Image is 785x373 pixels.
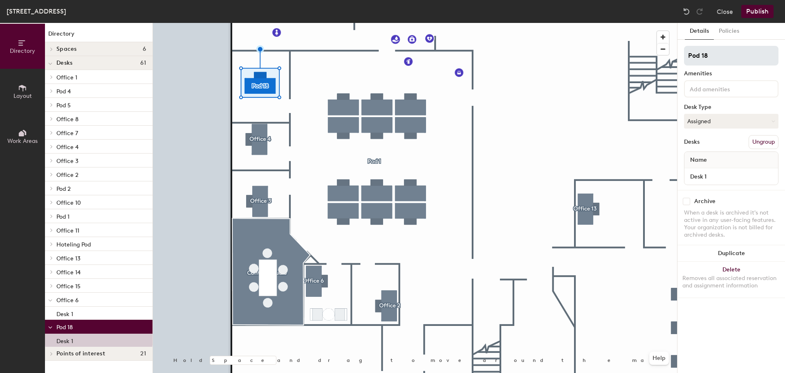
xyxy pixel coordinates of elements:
[45,29,153,42] h1: Directory
[684,114,778,129] button: Assigned
[56,324,73,331] span: Pod 18
[56,46,77,52] span: Spaces
[688,84,762,93] input: Add amenities
[686,171,776,182] input: Unnamed desk
[56,269,81,276] span: Office 14
[649,352,669,365] button: Help
[140,60,146,66] span: 61
[56,199,81,206] span: Office 10
[684,70,778,77] div: Amenities
[56,102,71,109] span: Pod 5
[56,213,70,220] span: Pod 1
[56,308,73,318] p: Desk 1
[717,5,733,18] button: Close
[686,153,711,167] span: Name
[56,144,78,151] span: Office 4
[56,74,77,81] span: Office 1
[13,93,32,99] span: Layout
[56,350,105,357] span: Points of interest
[684,139,700,145] div: Desks
[682,275,780,289] div: Removes all associated reservation and assignment information
[694,198,715,205] div: Archive
[7,6,66,16] div: [STREET_ADDRESS]
[56,88,71,95] span: Pod 4
[684,104,778,111] div: Desk Type
[56,335,73,345] p: Desk 1
[56,172,78,179] span: Office 2
[10,47,35,54] span: Directory
[143,46,146,52] span: 6
[714,23,744,40] button: Policies
[749,135,778,149] button: Ungroup
[56,130,78,137] span: Office 7
[56,241,91,248] span: Hoteling Pod
[56,255,81,262] span: Office 13
[682,7,691,16] img: Undo
[56,227,79,234] span: Office 11
[140,350,146,357] span: 21
[7,138,38,145] span: Work Areas
[677,262,785,298] button: DeleteRemoves all associated reservation and assignment information
[56,116,78,123] span: Office 8
[695,7,704,16] img: Redo
[56,158,78,165] span: Office 3
[56,60,72,66] span: Desks
[56,297,78,304] span: Office 6
[741,5,774,18] button: Publish
[677,245,785,262] button: Duplicate
[685,23,714,40] button: Details
[56,283,81,290] span: Office 15
[684,209,778,239] div: When a desk is archived it's not active in any user-facing features. Your organization is not bil...
[56,185,71,192] span: Pod 2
